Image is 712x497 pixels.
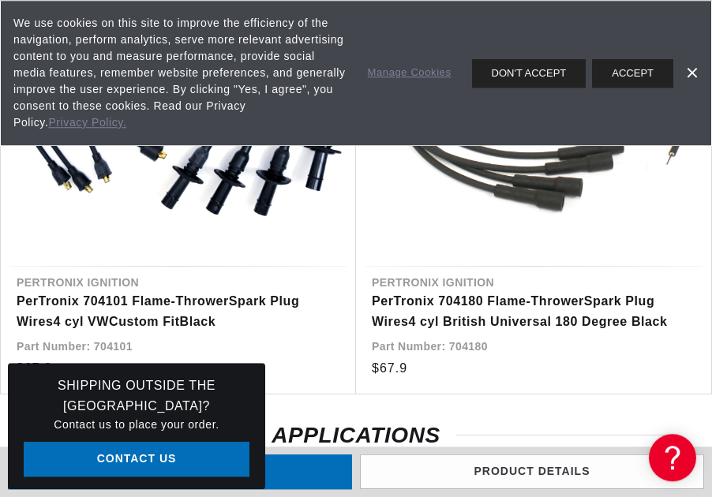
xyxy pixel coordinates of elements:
span: We use cookies on this site to improve the efficiency of the navigation, perform analytics, serve... [13,15,346,131]
a: PerTronix 704101 Flame-ThrowerSpark Plug Wires4 cyl VWCustom FitBlack [17,291,324,331]
a: PerTronix 704180 Flame-ThrowerSpark Plug Wires4 cyl British Universal 180 Degree Black [372,291,680,331]
h2: Applications [39,426,673,445]
a: Product details [360,454,704,490]
a: Contact Us [24,442,249,477]
a: Manage Cookies [368,65,452,81]
h3: Shipping Outside the [GEOGRAPHIC_DATA]? [24,376,249,416]
button: DON'T ACCEPT [472,59,586,88]
a: Dismiss Banner [680,62,703,85]
a: Privacy Policy. [48,116,126,129]
p: Contact us to place your order. [24,416,249,433]
button: ACCEPT [592,59,673,88]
